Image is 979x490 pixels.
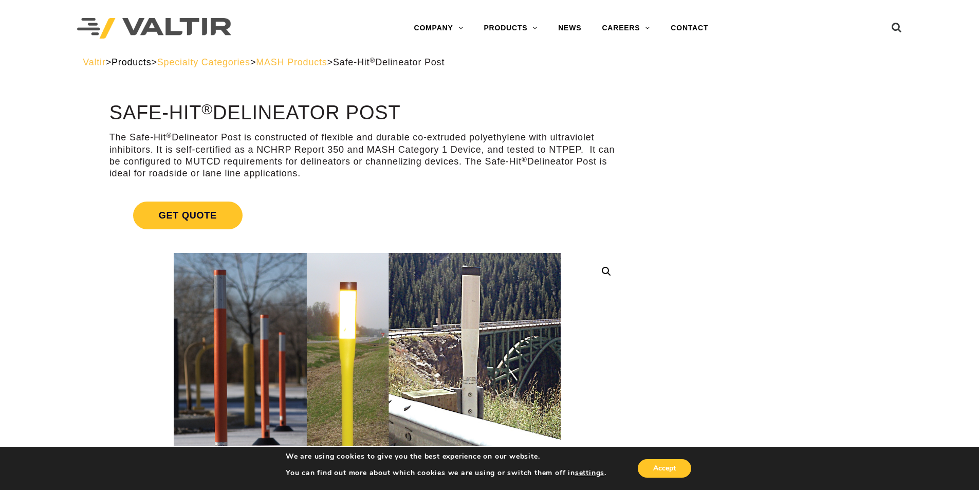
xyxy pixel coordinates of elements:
[660,18,718,39] a: CONTACT
[286,452,606,461] p: We are using cookies to give you the best experience on our website.
[201,101,213,117] sup: ®
[157,57,250,67] a: Specialty Categories
[333,57,445,67] span: Safe-Hit Delineator Post
[403,18,473,39] a: COMPANY
[109,132,625,180] p: The Safe-Hit Delineator Post is constructed of flexible and durable co-extruded polyethylene with...
[638,459,691,478] button: Accept
[112,57,151,67] a: Products
[166,132,172,139] sup: ®
[522,156,527,164] sup: ®
[473,18,548,39] a: PRODUCTS
[83,57,896,68] div: > > > >
[256,57,327,67] a: MASH Products
[109,102,625,124] h1: Safe-Hit Delineator Post
[77,18,231,39] img: Valtir
[286,468,606,478] p: You can find out more about which cookies we are using or switch them off in .
[133,202,243,229] span: Get Quote
[109,189,625,242] a: Get Quote
[575,468,604,478] button: settings
[548,18,592,39] a: NEWS
[370,57,375,64] sup: ®
[83,57,105,67] a: Valtir
[592,18,660,39] a: CAREERS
